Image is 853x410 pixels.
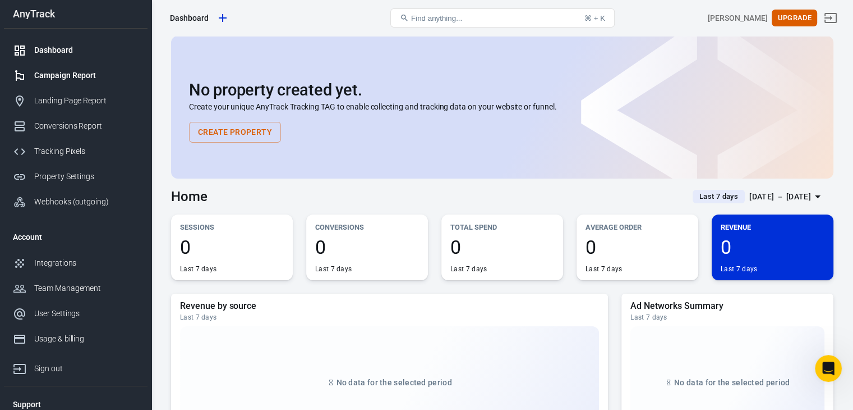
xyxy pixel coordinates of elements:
[213,8,232,28] a: Create new property
[4,224,147,250] li: Account
[4,9,147,19] div: AnyTrack
[4,88,147,113] a: Landing Page Report
[4,352,147,381] a: Sign out
[315,221,419,233] p: Conversions
[34,44,139,56] div: Dashboard
[34,283,139,294] div: Team Management
[4,276,147,301] a: Team Management
[708,12,767,24] div: Account id: D9yjVTDa
[721,221,824,233] p: Revenue
[34,145,139,157] div: Tracking Pixels
[4,301,147,326] a: User Settings
[4,139,147,164] a: Tracking Pixels
[411,14,462,22] span: Find anything...
[315,238,419,257] span: 0
[180,221,284,233] p: Sessions
[34,171,139,183] div: Property Settings
[34,120,139,132] div: Conversions Report
[189,101,815,113] p: Create your unique AnyTrack Tracking TAG to enable collecting and tracking data on your website o...
[695,191,743,202] span: Last 7 days
[684,188,833,206] button: Last 7 days[DATE] － [DATE]
[585,238,689,257] span: 0
[189,122,281,143] button: Create Property
[4,113,147,139] a: Conversions Report
[721,238,824,257] span: 0
[585,221,689,233] p: Average Order
[674,378,790,387] span: No data for the selected period
[630,313,824,322] div: Last 7 days
[189,81,815,99] h2: No property created yet.
[4,326,147,352] a: Usage & billing
[34,257,139,269] div: Integrations
[180,300,599,312] h5: Revenue by source
[630,300,824,312] h5: Ad Networks Summary
[4,38,147,63] a: Dashboard
[4,164,147,189] a: Property Settings
[336,378,452,387] span: No data for the selected period
[171,189,208,204] h3: Home
[4,189,147,215] a: Webhooks (outgoing)
[180,313,599,322] div: Last 7 days
[450,238,554,257] span: 0
[450,221,554,233] p: Total Spend
[815,355,842,382] iframe: Intercom live chat
[721,265,757,274] div: Last 7 days
[34,95,139,107] div: Landing Page Report
[34,196,139,208] div: Webhooks (outgoing)
[772,10,817,27] button: Upgrade
[584,14,605,22] div: ⌘ + K
[34,308,139,320] div: User Settings
[4,250,147,276] a: Integrations
[4,63,147,88] a: Campaign Report
[34,363,139,375] div: Sign out
[390,8,615,28] button: Find anything...⌘ + K
[749,190,811,204] div: [DATE] － [DATE]
[34,70,139,81] div: Campaign Report
[34,333,139,345] div: Usage & billing
[180,238,284,257] span: 0
[170,12,209,24] div: Dashboard
[817,4,844,31] a: Sign out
